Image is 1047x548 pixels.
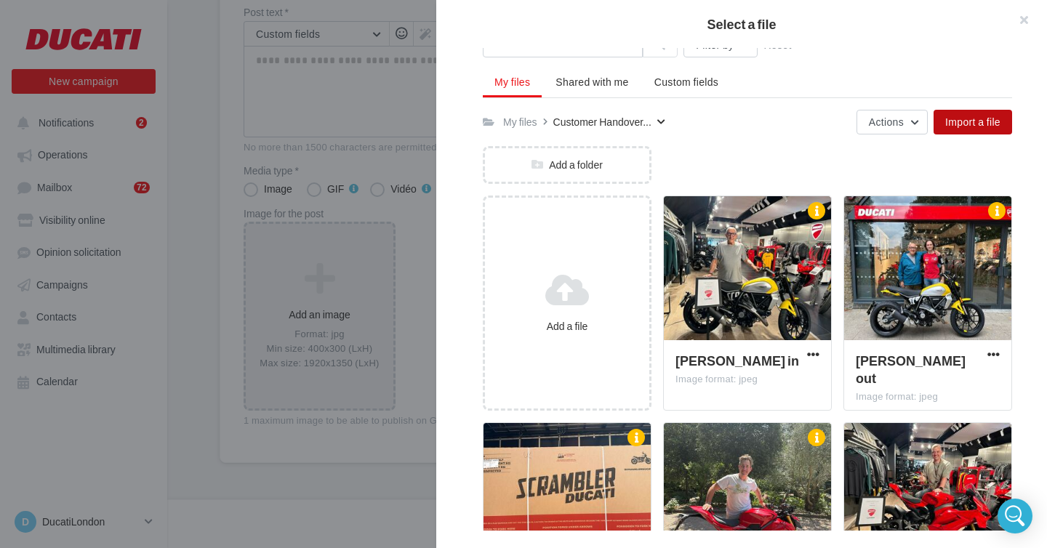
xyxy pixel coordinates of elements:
[654,76,718,88] span: Custom fields
[555,76,628,88] span: Shared with me
[869,116,904,128] span: Actions
[856,352,966,386] span: Claudio Scrambler out
[491,319,643,334] div: Add a file
[945,116,1000,128] span: Import a file
[998,499,1032,533] div: Open Intercom Messenger
[553,115,651,129] span: Customer Handover...
[857,110,928,134] button: Actions
[675,352,799,368] span: Claudio Scrambler in
[934,110,1012,134] button: Import a file
[856,390,1000,403] div: Image format: jpeg
[675,373,819,386] div: Image format: jpeg
[460,17,1024,31] h2: Select a file
[503,115,537,129] div: My files
[485,158,649,172] div: Add a folder
[494,76,530,88] span: My files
